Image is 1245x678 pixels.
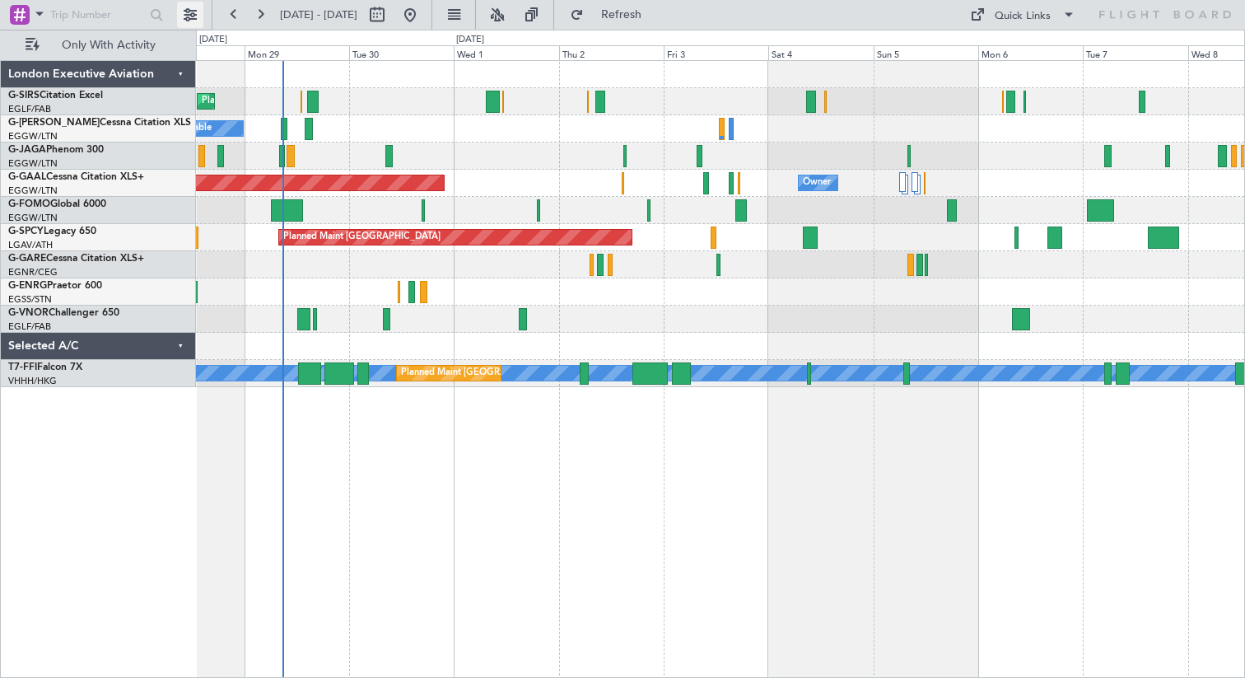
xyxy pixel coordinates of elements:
span: Only With Activity [43,40,174,51]
div: Thu 2 [559,45,664,60]
div: [DATE] [456,33,484,47]
a: T7-FFIFalcon 7X [8,362,82,372]
button: Refresh [562,2,661,28]
span: Refresh [587,9,656,21]
span: G-VNOR [8,308,49,318]
a: EGGW/LTN [8,157,58,170]
div: Mon 29 [245,45,349,60]
span: G-GAAL [8,172,46,182]
a: EGNR/CEG [8,266,58,278]
div: Planned Maint [GEOGRAPHIC_DATA] [283,225,441,250]
button: Quick Links [962,2,1084,28]
button: Only With Activity [18,32,179,58]
a: VHHH/HKG [8,375,57,387]
div: Planned Maint [GEOGRAPHIC_DATA] ([GEOGRAPHIC_DATA]) [401,361,660,386]
a: G-SIRSCitation Excel [8,91,103,101]
a: EGSS/STN [8,293,52,306]
div: Sat 4 [768,45,873,60]
span: G-JAGA [8,145,46,155]
a: EGGW/LTN [8,185,58,197]
span: G-SPCY [8,227,44,236]
div: Owner [803,171,831,195]
a: G-[PERSON_NAME]Cessna Citation XLS [8,118,191,128]
input: Trip Number [50,2,145,27]
div: Planned Maint [GEOGRAPHIC_DATA] ([GEOGRAPHIC_DATA]) [202,89,461,114]
a: EGLF/FAB [8,320,51,333]
a: G-GAALCessna Citation XLS+ [8,172,144,182]
span: [DATE] - [DATE] [280,7,357,22]
span: G-ENRG [8,281,47,291]
div: Sun 5 [874,45,978,60]
a: G-SPCYLegacy 650 [8,227,96,236]
a: G-JAGAPhenom 300 [8,145,104,155]
a: EGGW/LTN [8,212,58,224]
a: LGAV/ATH [8,239,53,251]
a: G-VNORChallenger 650 [8,308,119,318]
div: Wed 1 [454,45,558,60]
a: G-ENRGPraetor 600 [8,281,102,291]
div: Quick Links [995,8,1051,25]
span: T7-FFI [8,362,37,372]
span: G-SIRS [8,91,40,101]
a: EGGW/LTN [8,130,58,143]
div: Fri 3 [664,45,768,60]
span: G-[PERSON_NAME] [8,118,100,128]
a: G-FOMOGlobal 6000 [8,199,106,209]
div: Tue 7 [1083,45,1187,60]
span: G-GARE [8,254,46,264]
a: EGLF/FAB [8,103,51,115]
span: G-FOMO [8,199,50,209]
div: Tue 30 [349,45,454,60]
a: G-GARECessna Citation XLS+ [8,254,144,264]
div: Mon 6 [978,45,1083,60]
